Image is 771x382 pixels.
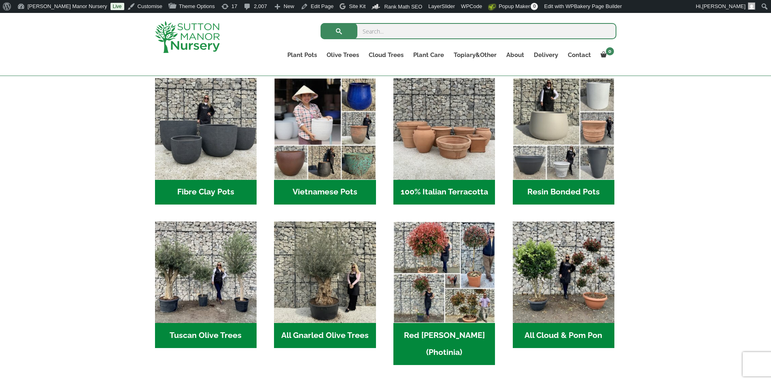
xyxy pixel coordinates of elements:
img: Home - 1B137C32 8D99 4B1A AA2F 25D5E514E47D 1 105 c [393,78,495,179]
a: 0 [596,49,616,61]
img: Home - 67232D1B A461 444F B0F6 BDEDC2C7E10B 1 105 c [513,78,614,179]
a: Visit product category All Cloud & Pom Pon [513,222,614,348]
span: [PERSON_NAME] [702,3,746,9]
a: Visit product category 100% Italian Terracotta [393,78,495,205]
a: Topiary&Other [449,49,501,61]
a: Live [110,3,124,10]
img: Home - 6E921A5B 9E2F 4B13 AB99 4EF601C89C59 1 105 c [274,78,376,179]
a: Visit product category Fibre Clay Pots [155,78,257,205]
a: Contact [563,49,596,61]
a: Visit product category Red Robin (Photinia) [393,222,495,365]
a: Visit product category Tuscan Olive Trees [155,222,257,348]
span: Site Kit [349,3,365,9]
img: Home - A124EB98 0980 45A7 B835 C04B779F7765 [513,222,614,323]
a: Delivery [529,49,563,61]
img: logo [155,21,220,53]
a: Visit product category All Gnarled Olive Trees [274,222,376,348]
a: Visit product category Resin Bonded Pots [513,78,614,205]
h2: 100% Italian Terracotta [393,180,495,205]
span: 0 [606,47,614,55]
h2: Red [PERSON_NAME] (Photinia) [393,323,495,365]
a: Plant Pots [282,49,322,61]
h2: Resin Bonded Pots [513,180,614,205]
h2: All Gnarled Olive Trees [274,323,376,348]
a: Visit product category Vietnamese Pots [274,78,376,205]
h2: Vietnamese Pots [274,180,376,205]
img: Home - 7716AD77 15EA 4607 B135 B37375859F10 [155,222,257,323]
span: Rank Math SEO [384,4,422,10]
a: Olive Trees [322,49,364,61]
h2: All Cloud & Pom Pon [513,323,614,348]
span: 0 [531,3,538,10]
img: Home - 5833C5B7 31D0 4C3A 8E42 DB494A1738DB [274,222,376,323]
a: Plant Care [408,49,449,61]
img: Home - 8194B7A3 2818 4562 B9DD 4EBD5DC21C71 1 105 c 1 [155,78,257,179]
a: Cloud Trees [364,49,408,61]
input: Search... [321,23,616,39]
img: Home - F5A23A45 75B5 4929 8FB2 454246946332 [393,222,495,323]
h2: Tuscan Olive Trees [155,323,257,348]
a: About [501,49,529,61]
h2: Fibre Clay Pots [155,180,257,205]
